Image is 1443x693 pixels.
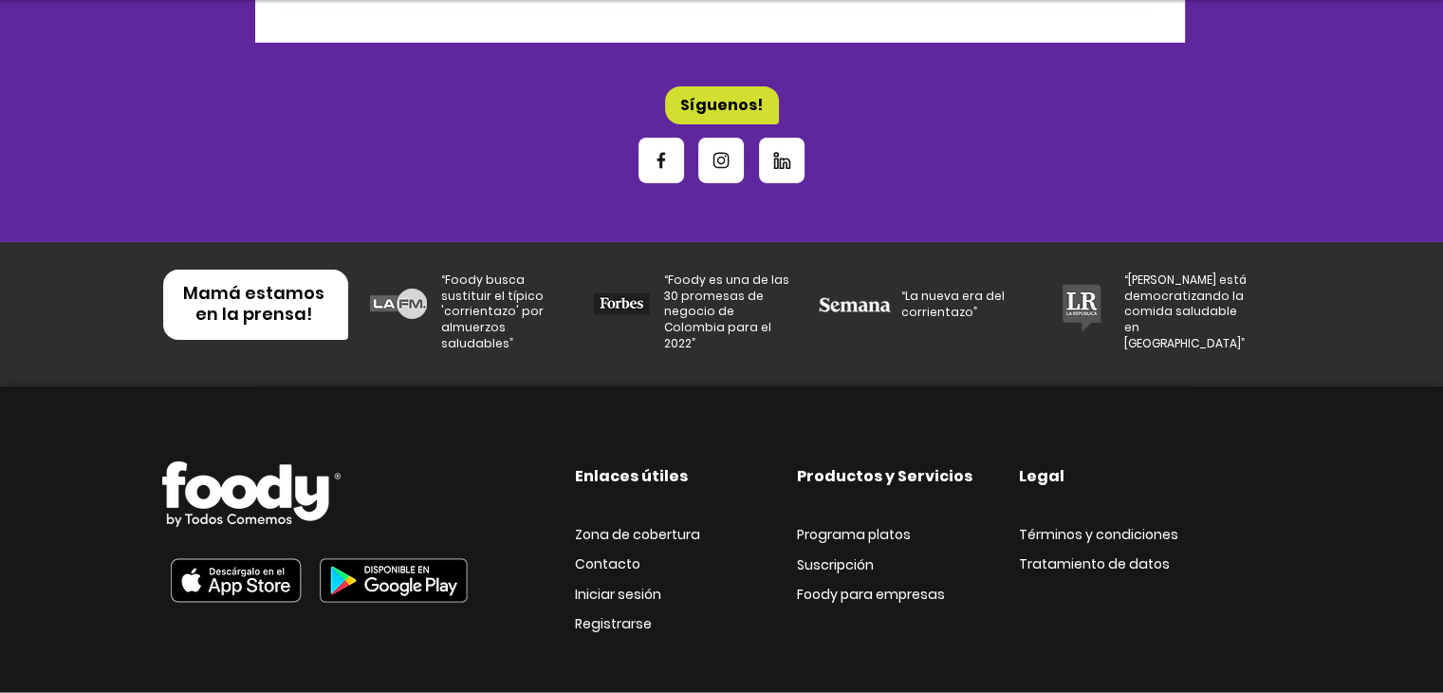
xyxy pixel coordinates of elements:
[797,587,945,603] a: Foody para empresas
[575,554,640,573] span: Contacto
[593,289,650,319] img: forbes.png
[817,296,893,313] img: Semana_(Colombia)_logo 1_edited.png
[797,555,874,574] span: Suscripción
[162,548,309,613] img: Foody app movil en App Store.png
[575,527,700,543] a: Zona de cobertura
[1053,281,1110,336] img: lrepublica.png
[1124,272,1247,351] span: “[PERSON_NAME] está democratizando la comida saludable en [GEOGRAPHIC_DATA]”
[664,272,789,351] span: “Foody es una de las 30 promesas de negocio de Colombia para el 2022”
[797,525,911,544] span: Programa platos
[575,585,661,604] span: Iniciar sesión
[575,587,661,603] a: Iniciar sesión
[575,556,640,572] a: Contacto
[1019,465,1064,487] span: Legal
[575,525,700,544] span: Zona de cobertura
[370,289,427,319] img: lafm.png
[797,585,945,604] span: Foody para empresas
[1019,556,1170,572] a: Tratamiento de datos
[162,461,341,527] img: Logo_Foody V2.0.0 (2).png
[309,548,478,613] img: Foody app movil en Play Store.png
[575,465,688,487] span: Enlaces útiles
[1019,554,1170,573] span: Tratamiento de datos
[183,281,324,327] span: Mamá estamos en la prensa!
[698,138,744,183] a: Instagram
[1019,527,1178,543] a: Términos y condiciones
[638,138,684,183] a: Facebook
[680,94,763,116] span: Síguenos!
[575,616,652,632] a: Registrarse
[441,272,544,351] span: “Foody busca sustituir el típico 'corrientazo' por almuerzos saludables”
[797,557,874,573] a: Suscripción
[797,465,972,487] span: Productos y Servicios
[1019,525,1178,544] span: Términos y condiciones
[1333,583,1424,674] iframe: Messagebird Livechat Widget
[759,138,805,183] a: Linkedin
[901,288,1005,320] span: “La nueva era del corrientazo”
[797,527,911,543] a: Programa platos
[575,614,652,633] span: Registrarse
